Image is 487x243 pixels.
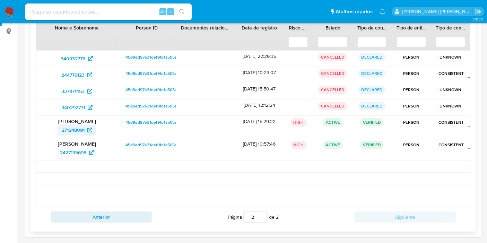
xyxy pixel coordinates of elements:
[160,8,166,15] span: Alt
[25,7,192,16] input: Pesquise usuários ou casos...
[169,8,172,15] span: s
[472,16,484,22] span: 3.163.0
[380,9,385,15] a: Notificações
[175,7,189,17] button: search-icon
[475,8,482,15] a: Sair
[402,8,472,15] p: leticia.merlin@mercadolivre.com
[336,8,373,15] span: Atalhos rápidos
